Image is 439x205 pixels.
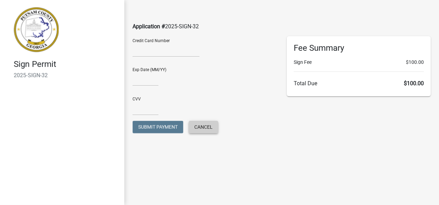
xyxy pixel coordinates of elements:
span: Application # [133,23,165,30]
span: Cancel [194,124,213,130]
button: Submit Payment [133,121,183,133]
h6: Fee Summary [294,43,424,53]
span: $100.00 [406,59,424,66]
h4: Sign Permit [14,59,119,69]
span: 2025-SIGN-32 [165,23,199,30]
img: Putnam County, Georgia [14,7,59,52]
span: Submit Payment [138,124,178,130]
li: Sign Fee [294,59,424,66]
h6: 2025-SIGN-32 [14,72,119,79]
button: Cancel [189,121,218,133]
label: Credit Card Number [133,39,170,43]
h6: Total Due [294,80,424,87]
span: $100.00 [404,80,424,87]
